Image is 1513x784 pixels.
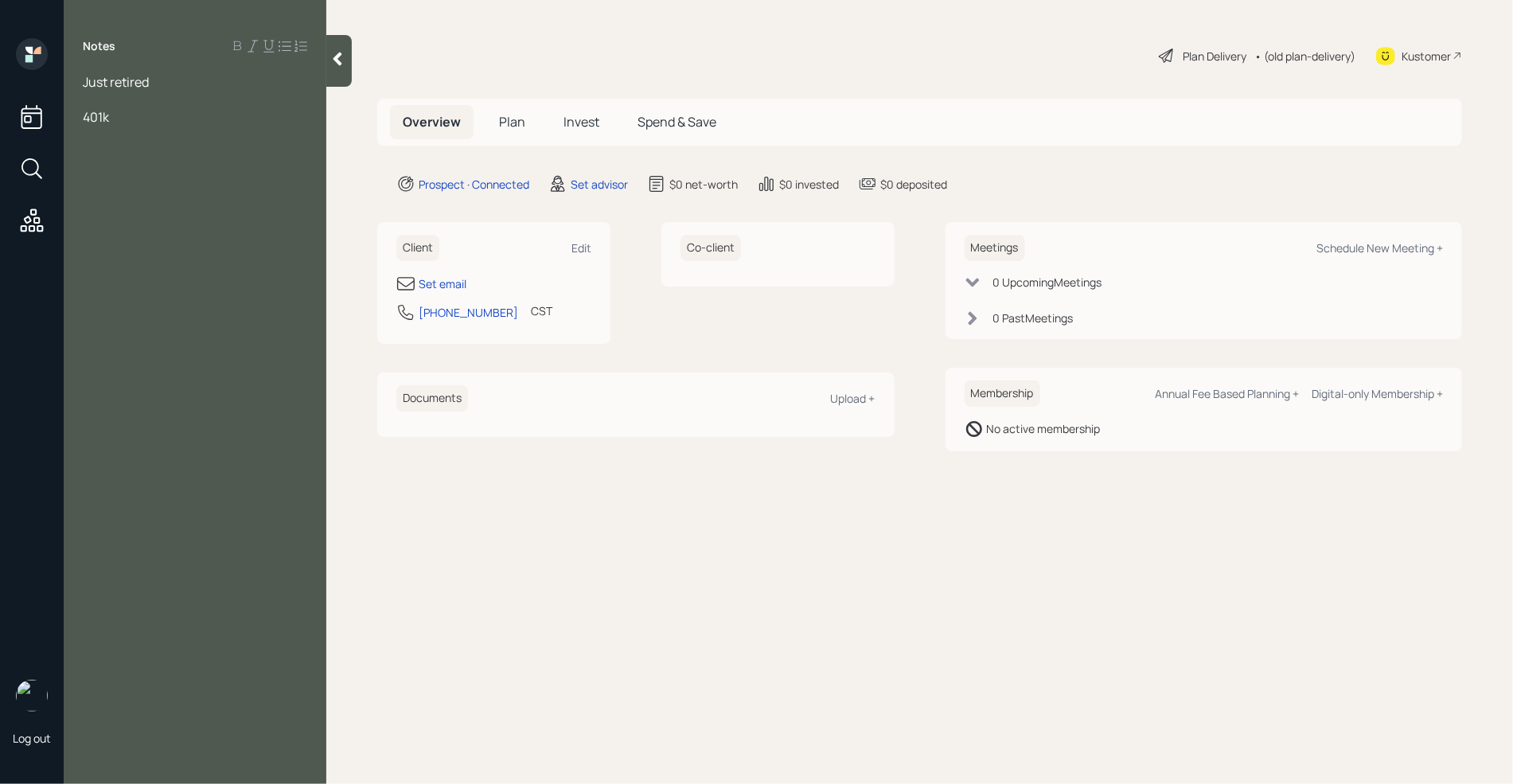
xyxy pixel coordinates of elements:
span: Plan [499,113,525,131]
div: Schedule New Meeting + [1316,240,1443,255]
div: $0 deposited [880,176,947,193]
div: $0 invested [779,176,839,193]
span: Just retired [83,73,149,91]
div: Upload + [831,391,875,406]
div: • (old plan-delivery) [1254,48,1355,64]
div: $0 net-worth [669,176,738,193]
span: Invest [563,113,599,131]
div: 0 Past Meeting s [993,310,1074,326]
span: Spend & Save [638,113,716,131]
div: Set email [419,275,466,292]
h6: Membership [965,380,1040,407]
label: Notes [83,38,115,54]
span: 401k [83,108,109,126]
div: 0 Upcoming Meeting s [993,274,1102,291]
span: Overview [403,113,461,131]
h6: Documents [396,385,468,412]
div: Digital-only Membership + [1312,386,1443,401]
div: Kustomer [1402,48,1451,64]
div: Log out [13,731,51,746]
div: CST [531,302,552,319]
div: Plan Delivery [1183,48,1246,64]
div: Prospect · Connected [419,176,529,193]
div: Set advisor [571,176,628,193]
div: Edit [571,240,591,255]
h6: Co-client [680,235,741,261]
div: Annual Fee Based Planning + [1155,386,1299,401]
div: No active membership [987,420,1101,437]
img: retirable_logo.png [16,680,48,712]
h6: Client [396,235,439,261]
h6: Meetings [965,235,1025,261]
div: [PHONE_NUMBER] [419,304,518,321]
